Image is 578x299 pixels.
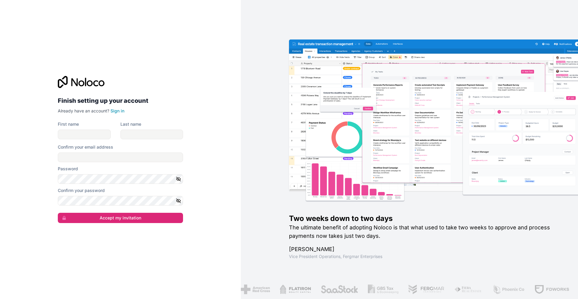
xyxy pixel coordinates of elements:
img: /assets/american-red-cross-BAupjrZR.png [240,285,269,294]
input: Password [58,174,183,184]
img: /assets/phoenix-BREaitsQ.png [491,285,524,294]
img: /assets/fergmar-CudnrXN5.png [407,285,444,294]
button: Accept my invitation [58,213,183,223]
label: First name [58,121,79,127]
label: Confirm your password [58,187,105,194]
img: /assets/flatiron-C8eUkumj.png [279,285,310,294]
h1: [PERSON_NAME] [289,245,559,253]
input: family-name [120,130,183,139]
img: /assets/fiera-fwj2N5v4.png [453,285,482,294]
input: Confirm password [58,196,183,206]
label: Password [58,166,78,172]
img: /assets/saastock-C6Zbiodz.png [319,285,357,294]
span: Already have an account? [58,108,109,113]
h2: The ultimate benefit of adopting Noloco is that what used to take two weeks to approve and proces... [289,223,559,240]
h1: Two weeks down to two days [289,214,559,223]
img: /assets/gbstax-C-GtDUiK.png [367,285,398,294]
img: /assets/fdworks-Bi04fVtw.png [533,285,568,294]
label: Confirm your email address [58,144,113,150]
h1: Vice President Operations , Fergmar Enterprises [289,253,559,260]
input: Email address [58,153,183,162]
a: Sign in [110,108,124,113]
h2: Finish setting up your account [58,95,183,106]
label: Last name [120,121,141,127]
input: given-name [58,130,111,139]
